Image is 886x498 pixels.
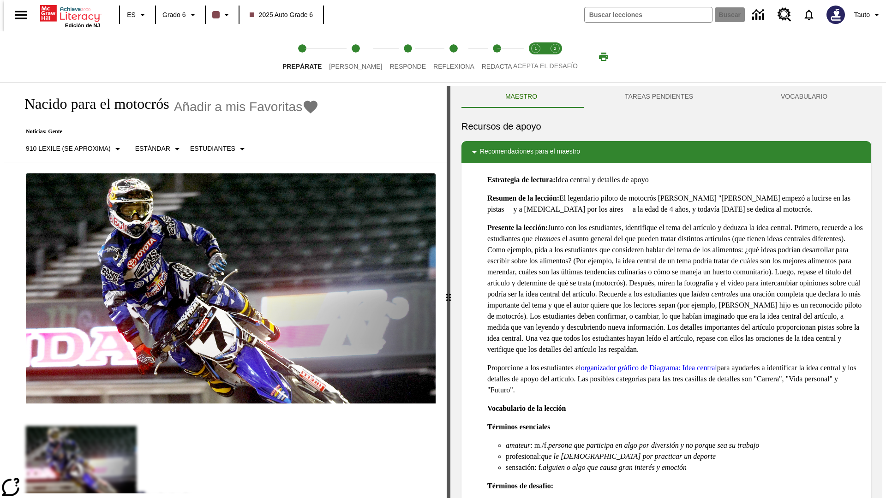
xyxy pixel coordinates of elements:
input: Buscar campo [585,7,712,22]
a: Notificaciones [797,3,821,27]
p: Estándar [135,144,170,154]
button: Responde step 3 of 5 [382,31,433,82]
button: Reflexiona step 4 of 5 [426,31,482,82]
span: Responde [389,63,426,70]
button: Acepta el desafío lee step 1 of 2 [522,31,549,82]
strong: Vocabulario de la lección [487,404,566,412]
strong: Términos esenciales [487,423,550,431]
span: Edición de NJ [65,23,100,28]
div: activity [450,86,882,498]
button: Tipo de apoyo, Estándar [132,141,186,157]
strong: Términos de desafío: [487,482,553,490]
span: Prepárate [282,63,322,70]
div: Recomendaciones para el maestro [461,141,871,163]
p: Proporcione a los estudiantes el para ayudarles a identificar la idea central y los detalles de a... [487,362,864,396]
button: Escoja un nuevo avatar [821,3,850,27]
button: Lenguaje: ES, Selecciona un idioma [123,6,152,23]
span: 2025 Auto Grade 6 [250,10,313,20]
span: ACEPTA EL DESAFÍO [513,62,578,70]
span: ES [127,10,136,20]
li: profesional: [506,451,864,462]
button: Seleccionar estudiante [186,141,251,157]
strong: Estrategia de lectura: [487,176,556,184]
p: 910 Lexile (Se aproxima) [26,144,111,154]
em: que le [DEMOGRAPHIC_DATA] por practicar un deporte [541,452,716,460]
p: Idea central y detalles de apoyo [487,174,864,185]
li: sensación: f. [506,462,864,473]
div: Pulsa la tecla de intro o la barra espaciadora y luego presiona las flechas de derecha e izquierd... [447,86,450,498]
button: Lee step 2 of 5 [322,31,389,82]
p: El legendario piloto de motocrós [PERSON_NAME] "[PERSON_NAME] empezó a lucirse en las pistas —y a... [487,193,864,215]
h1: Nacido para el motocrós [15,95,169,113]
button: Perfil/Configuración [850,6,886,23]
span: Reflexiona [433,63,474,70]
img: El corredor de motocrós James Stewart vuela por los aires en su motocicleta de montaña [26,173,436,404]
span: Añadir a mis Favoritas [174,100,303,114]
p: Recomendaciones para el maestro [480,147,580,158]
span: Redacta [482,63,512,70]
p: Estudiantes [190,144,235,154]
button: Imprimir [589,48,618,65]
a: organizador gráfico de Diagrama: Idea central [581,364,717,372]
em: persona que participa en algo por diversión y no porque sea su trabajo [548,441,759,449]
div: reading [4,86,447,493]
button: Prepárate step 1 of 5 [275,31,329,82]
em: tema [540,235,554,243]
span: [PERSON_NAME] [329,63,382,70]
span: Grado 6 [162,10,186,20]
text: 2 [554,46,556,51]
button: TAREAS PENDIENTES [581,86,737,108]
button: Abrir el menú lateral [7,1,35,29]
button: Acepta el desafío contesta step 2 of 2 [542,31,569,82]
text: 1 [534,46,537,51]
em: idea central [697,290,732,298]
button: Maestro [461,86,581,108]
img: Avatar [826,6,845,24]
div: Portada [40,3,100,28]
p: Junto con los estudiantes, identifique el tema del artículo y deduzca la idea central. Primero, r... [487,222,864,355]
button: Añadir a mis Favoritas - Nacido para el motocrós [174,99,319,115]
button: VOCABULARIO [737,86,871,108]
button: Grado: Grado 6, Elige un grado [159,6,202,23]
span: Tauto [854,10,870,20]
p: Noticias: Gente [15,128,319,135]
strong: Resumen de la lección: [487,194,559,202]
h6: Recursos de apoyo [461,119,871,134]
button: Seleccione Lexile, 910 Lexile (Se aproxima) [22,141,127,157]
li: : m./f. [506,440,864,451]
button: El color de la clase es café oscuro. Cambiar el color de la clase. [209,6,236,23]
em: alguien o algo que causa gran interés y emoción [543,463,687,471]
button: Redacta step 5 of 5 [474,31,520,82]
div: Instructional Panel Tabs [461,86,871,108]
a: Centro de recursos, Se abrirá en una pestaña nueva. [772,2,797,27]
a: Centro de información [747,2,772,28]
strong: Presente la lección: [487,224,548,231]
em: amateur [506,441,530,449]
